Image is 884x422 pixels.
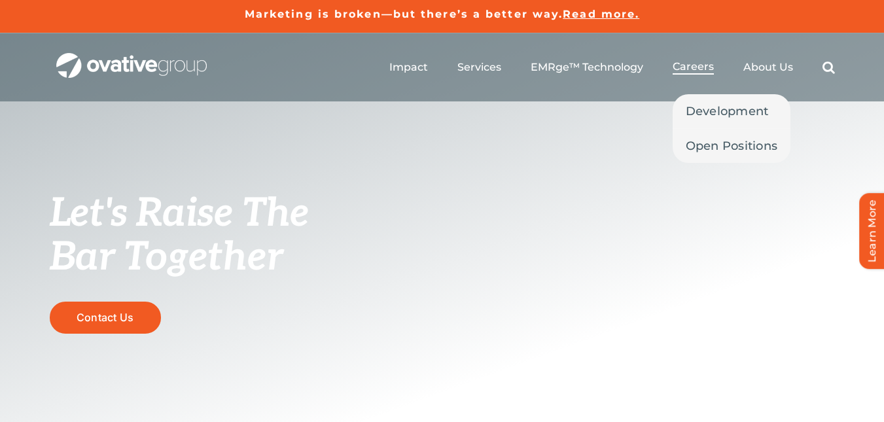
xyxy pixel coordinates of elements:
a: OG_Full_horizontal_WHT [56,52,207,64]
span: Bar Together [50,234,283,281]
nav: Menu [389,46,835,88]
a: Careers [673,60,714,75]
a: EMRge™ Technology [531,61,643,74]
a: About Us [743,61,793,74]
span: Let's Raise The [50,190,309,237]
a: Development [673,94,791,128]
a: Services [457,61,501,74]
a: Read more. [563,8,639,20]
a: Contact Us [50,302,161,334]
a: Open Positions [673,129,791,163]
a: Impact [389,61,428,74]
a: Marketing is broken—but there’s a better way. [245,8,563,20]
span: Development [686,102,769,120]
span: Open Positions [686,137,778,155]
span: Contact Us [77,311,133,324]
span: Careers [673,60,714,73]
a: Search [822,61,835,74]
